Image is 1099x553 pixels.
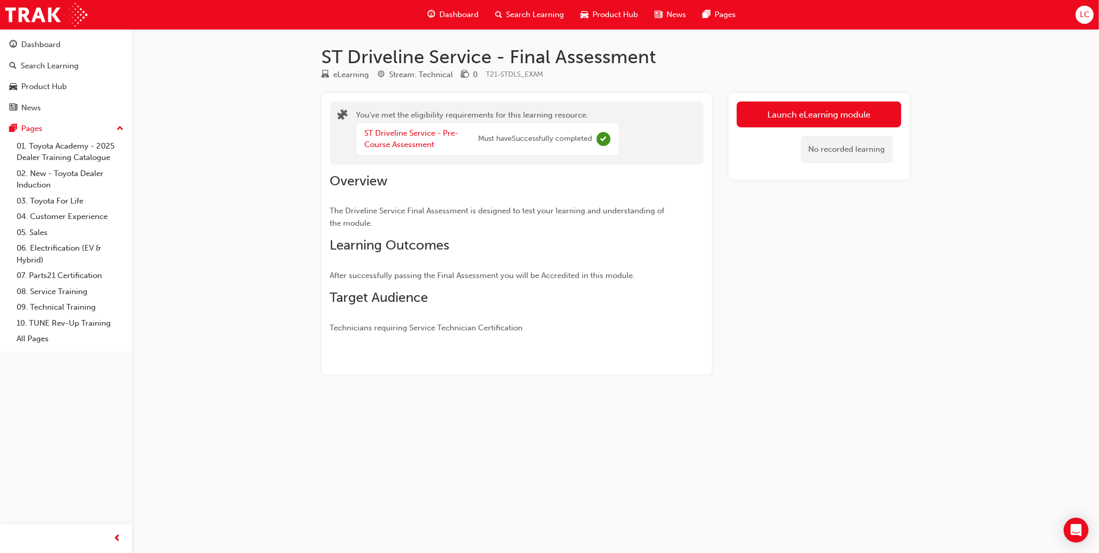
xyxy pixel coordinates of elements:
span: news-icon [655,8,663,21]
a: 02. New - Toyota Dealer Induction [12,166,128,193]
a: 05. Sales [12,225,128,241]
div: No recorded learning [801,136,893,163]
a: guage-iconDashboard [419,4,487,25]
span: Must have Successfully completed [479,133,592,145]
span: LC [1080,9,1090,21]
button: Pages [4,119,128,138]
span: Learning Outcomes [330,237,450,253]
a: News [4,98,128,118]
span: car-icon [581,8,589,21]
div: Type [322,68,369,81]
img: Trak [5,3,87,26]
span: Complete [597,132,611,146]
span: up-icon [116,122,124,136]
span: pages-icon [9,124,17,134]
a: ST Driveline Service - Pre-Course Assessment [365,128,459,150]
a: search-iconSearch Learning [487,4,573,25]
a: 09. Technical Training [12,299,128,315]
span: Product Hub [593,9,638,21]
div: Search Learning [21,60,79,72]
a: 01. Toyota Academy - 2025 Dealer Training Catalogue [12,138,128,166]
div: Dashboard [21,39,61,51]
span: Target Audience [330,289,428,305]
span: The Driveline Service Final Assessment is designed to test your learning and understanding of the... [330,206,667,228]
span: target-icon [378,70,385,80]
span: learningResourceType_ELEARNING-icon [322,70,330,80]
span: News [667,9,687,21]
span: Overview [330,173,388,189]
span: money-icon [462,70,469,80]
div: Stream [378,68,453,81]
a: Search Learning [4,56,128,76]
a: 07. Parts21 Certification [12,268,128,284]
div: eLearning [334,69,369,81]
a: Product Hub [4,77,128,96]
span: guage-icon [427,8,435,21]
a: 08. Service Training [12,284,128,300]
span: car-icon [9,82,17,92]
span: Dashboard [439,9,479,21]
a: pages-iconPages [695,4,745,25]
span: After successfully passing the Final Assessment you will be Accredited in this module. [330,271,635,280]
span: Search Learning [507,9,565,21]
a: 04. Customer Experience [12,209,128,225]
span: puzzle-icon [338,110,348,122]
div: 0 [473,69,478,81]
div: Stream: Technical [390,69,453,81]
a: 03. Toyota For Life [12,193,128,209]
div: Product Hub [21,81,67,93]
span: Learning resource code [486,70,544,79]
h1: ST Driveline Service - Final Assessment [322,46,910,68]
div: Price [462,68,478,81]
a: 10. TUNE Rev-Up Training [12,315,128,331]
a: news-iconNews [647,4,695,25]
a: All Pages [12,331,128,347]
a: Dashboard [4,35,128,54]
a: 06. Electrification (EV & Hybrid) [12,240,128,268]
button: DashboardSearch LearningProduct HubNews [4,33,128,119]
a: car-iconProduct Hub [573,4,647,25]
span: pages-icon [703,8,711,21]
span: news-icon [9,104,17,113]
span: search-icon [9,62,17,71]
span: Pages [715,9,736,21]
span: prev-icon [114,532,122,545]
span: search-icon [495,8,502,21]
div: You've met the eligibility requirements for this learning resource. [357,109,619,157]
span: guage-icon [9,40,17,50]
div: News [21,102,41,114]
div: Pages [21,123,42,135]
div: Open Intercom Messenger [1064,518,1089,543]
span: Technicians requiring Service Technician Certification [330,323,523,332]
a: Launch eLearning module [737,101,901,127]
button: LC [1076,6,1094,24]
